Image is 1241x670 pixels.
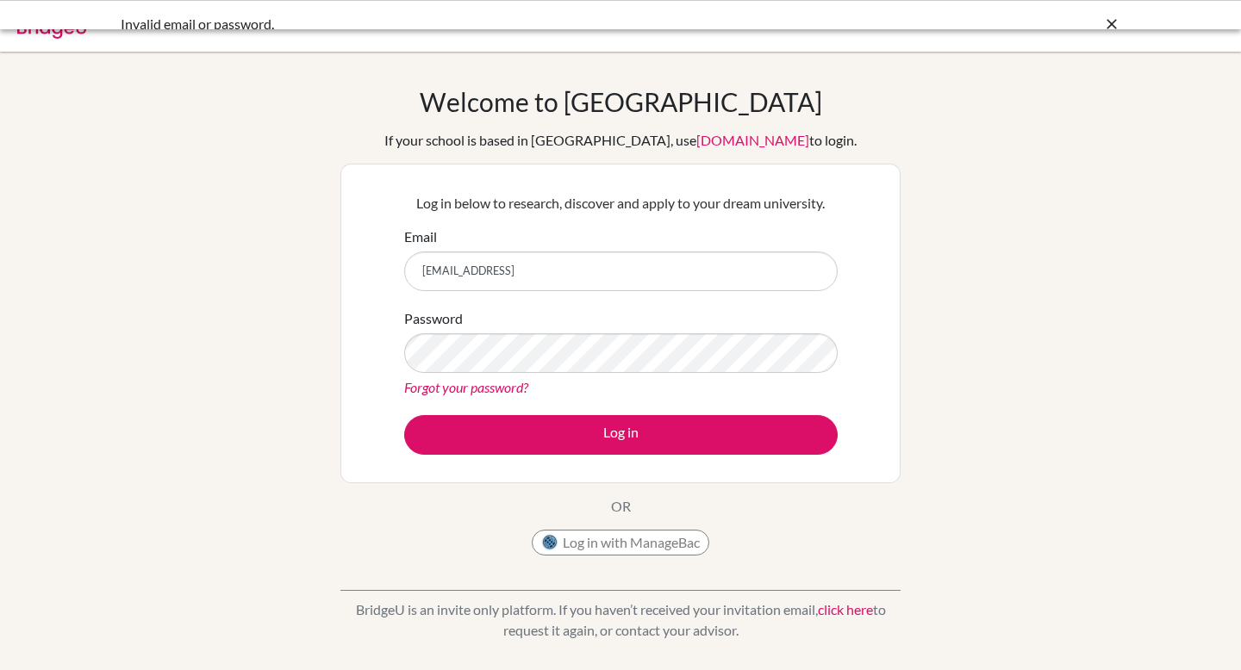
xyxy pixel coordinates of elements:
div: If your school is based in [GEOGRAPHIC_DATA], use to login. [384,130,857,151]
div: Invalid email or password. [121,14,862,34]
a: click here [818,601,873,617]
button: Log in with ManageBac [532,530,709,555]
button: Log in [404,415,838,455]
p: BridgeU is an invite only platform. If you haven’t received your invitation email, to request it ... [340,599,901,641]
label: Email [404,226,437,247]
label: Password [404,308,463,329]
p: OR [611,496,631,517]
a: [DOMAIN_NAME] [696,132,809,148]
h1: Welcome to [GEOGRAPHIC_DATA] [420,86,822,117]
a: Forgot your password? [404,379,528,395]
p: Log in below to research, discover and apply to your dream university. [404,193,838,214]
